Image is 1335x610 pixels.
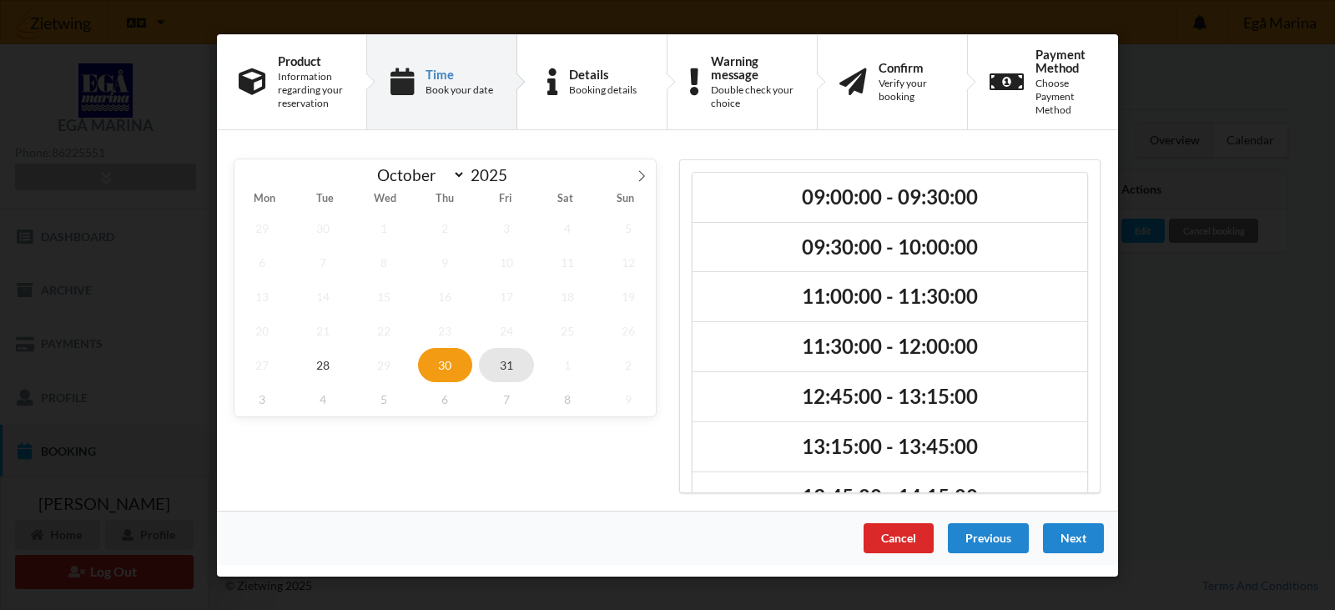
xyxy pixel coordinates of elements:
h2: 13:45:00 - 14:15:00 [704,484,1076,510]
div: Previous [948,522,1029,552]
span: October 16, 2025 [418,279,473,313]
span: October 18, 2025 [540,279,595,313]
h2: 11:30:00 - 12:00:00 [704,334,1076,360]
span: November 9, 2025 [601,381,656,416]
span: October 11, 2025 [540,245,595,279]
div: Book your date [426,83,493,97]
span: September 30, 2025 [295,210,350,245]
div: Cancel [864,522,934,552]
span: November 1, 2025 [540,347,595,381]
div: Information regarding your reservation [278,70,345,110]
span: Tue [295,194,355,204]
span: October 9, 2025 [418,245,473,279]
div: Payment Method [1035,47,1096,73]
span: October 6, 2025 [234,245,290,279]
div: Double check your choice [711,83,795,110]
span: November 6, 2025 [418,381,473,416]
span: October 12, 2025 [601,245,656,279]
span: October 7, 2025 [295,245,350,279]
span: November 3, 2025 [234,381,290,416]
span: October 21, 2025 [295,313,350,347]
span: October 28, 2025 [295,347,350,381]
span: October 15, 2025 [356,279,411,313]
span: October 3, 2025 [479,210,534,245]
span: November 2, 2025 [601,347,656,381]
span: October 4, 2025 [540,210,595,245]
select: Month [370,164,466,185]
div: Next [1043,522,1104,552]
span: Thu [415,194,475,204]
span: October 30, 2025 [418,347,473,381]
span: November 8, 2025 [540,381,595,416]
div: Verify your booking [879,77,945,103]
span: October 10, 2025 [479,245,534,279]
h2: 09:00:00 - 09:30:00 [704,184,1076,209]
div: Choose Payment Method [1035,77,1096,117]
span: October 5, 2025 [601,210,656,245]
span: October 20, 2025 [234,313,290,347]
div: Booking details [569,83,637,97]
span: Sun [596,194,656,204]
span: Sat [536,194,596,204]
span: November 7, 2025 [479,381,534,416]
div: Warning message [711,53,795,80]
h2: 11:00:00 - 11:30:00 [704,284,1076,310]
span: October 17, 2025 [479,279,534,313]
span: October 23, 2025 [418,313,473,347]
span: October 24, 2025 [479,313,534,347]
span: September 29, 2025 [234,210,290,245]
span: November 5, 2025 [356,381,411,416]
span: October 14, 2025 [295,279,350,313]
input: Year [466,165,521,184]
span: November 4, 2025 [295,381,350,416]
span: October 22, 2025 [356,313,411,347]
span: October 19, 2025 [601,279,656,313]
div: Time [426,67,493,80]
span: Fri [476,194,536,204]
div: Confirm [879,60,945,73]
span: October 29, 2025 [356,347,411,381]
h2: 12:45:00 - 13:15:00 [704,384,1076,410]
span: October 26, 2025 [601,313,656,347]
span: October 25, 2025 [540,313,595,347]
span: October 27, 2025 [234,347,290,381]
div: Details [569,67,637,80]
h2: 13:15:00 - 13:45:00 [704,434,1076,460]
span: Wed [355,194,415,204]
span: Mon [234,194,295,204]
span: October 1, 2025 [356,210,411,245]
span: October 8, 2025 [356,245,411,279]
span: October 2, 2025 [418,210,473,245]
h2: 09:30:00 - 10:00:00 [704,234,1076,260]
div: Product [278,53,345,67]
span: October 13, 2025 [234,279,290,313]
span: October 31, 2025 [479,347,534,381]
